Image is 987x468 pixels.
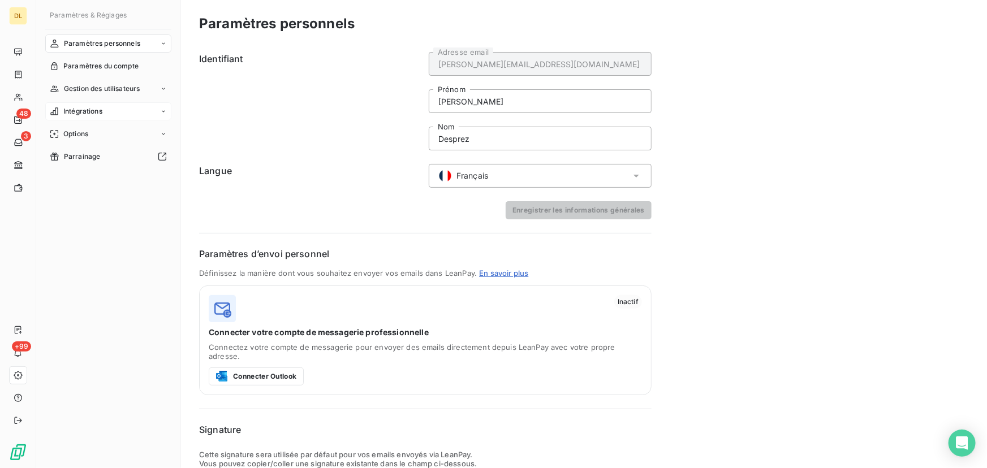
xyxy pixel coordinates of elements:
[50,11,127,19] span: Paramètres & Réglages
[209,367,304,385] button: Connecter Outlook
[199,247,652,261] h6: Paramètres d’envoi personnel
[64,38,140,49] span: Paramètres personnels
[614,295,642,309] span: Inactif
[209,327,642,338] span: Connecter votre compte de messagerie professionnelle
[63,61,139,71] span: Paramètres du compte
[21,131,31,141] span: 3
[199,52,422,150] h6: Identifiant
[9,443,27,461] img: Logo LeanPay
[429,52,652,76] input: placeholder
[199,423,652,436] h6: Signature
[199,268,477,278] span: Définissez la manière dont vous souhaitez envoyer vos emails dans LeanPay.
[64,84,140,94] span: Gestion des utilisateurs
[209,343,642,361] span: Connectez votre compte de messagerie pour envoyer des emails directement depuis LeanPay avec votr...
[209,295,236,322] img: logo
[63,129,88,139] span: Options
[45,148,171,166] a: Parrainage
[12,341,31,352] span: +99
[199,164,422,188] h6: Langue
[45,57,171,75] a: Paramètres du compte
[949,430,976,457] div: Open Intercom Messenger
[63,106,102,116] span: Intégrations
[9,7,27,25] div: DL
[199,450,652,459] p: Cette signature sera utilisée par défaut pour vos emails envoyés via LeanPay.
[16,109,31,119] span: 48
[456,170,488,181] span: Français
[479,268,528,278] a: En savoir plus
[506,201,652,219] button: Enregistrer les informations générales
[199,459,652,468] p: Vous pouvez copier/coller une signature existante dans le champ ci-dessous.
[199,14,355,34] h3: Paramètres personnels
[429,127,652,150] input: placeholder
[429,89,652,113] input: placeholder
[64,151,101,162] span: Parrainage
